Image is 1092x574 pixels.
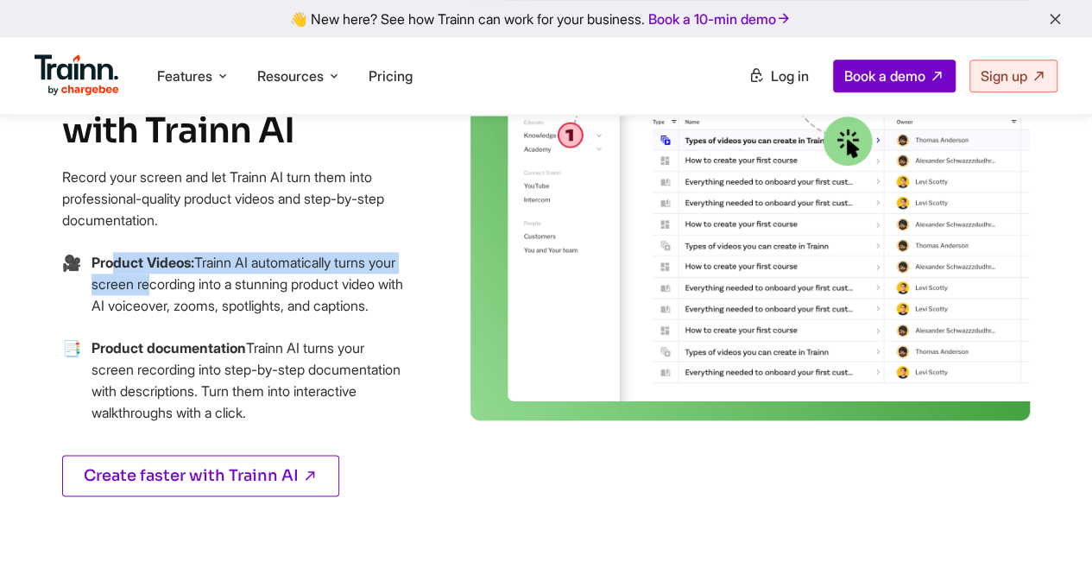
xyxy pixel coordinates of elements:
span: Resources [257,66,324,85]
a: Sign up [969,60,1057,92]
b: Product Videos: [92,254,194,271]
p: Trainn AI automatically turns your screen recording into a stunning product video with AI voiceov... [92,252,408,317]
a: Pricing [369,67,413,85]
span: Sign up [981,67,1027,85]
p: Trainn AI turns your screen recording into step-by-step documentation with descriptions. Turn the... [92,337,408,424]
div: 👋 New here? See how Trainn can work for your business. [10,10,1082,27]
p: Record your screen and let Trainn AI turn them into professional-quality product videos and step-... [62,167,408,231]
span: Features [157,66,212,85]
span: → [62,337,81,445]
span: → [62,252,81,337]
a: Book a demo [833,60,956,92]
a: Log in [738,60,819,91]
b: Product documentation [92,339,246,356]
img: Trainn Logo [35,54,119,96]
a: Create faster with Trainn AI [62,455,339,496]
span: Book a demo [844,67,925,85]
a: Book a 10-min demo [645,7,795,31]
span: Log in [771,67,809,85]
